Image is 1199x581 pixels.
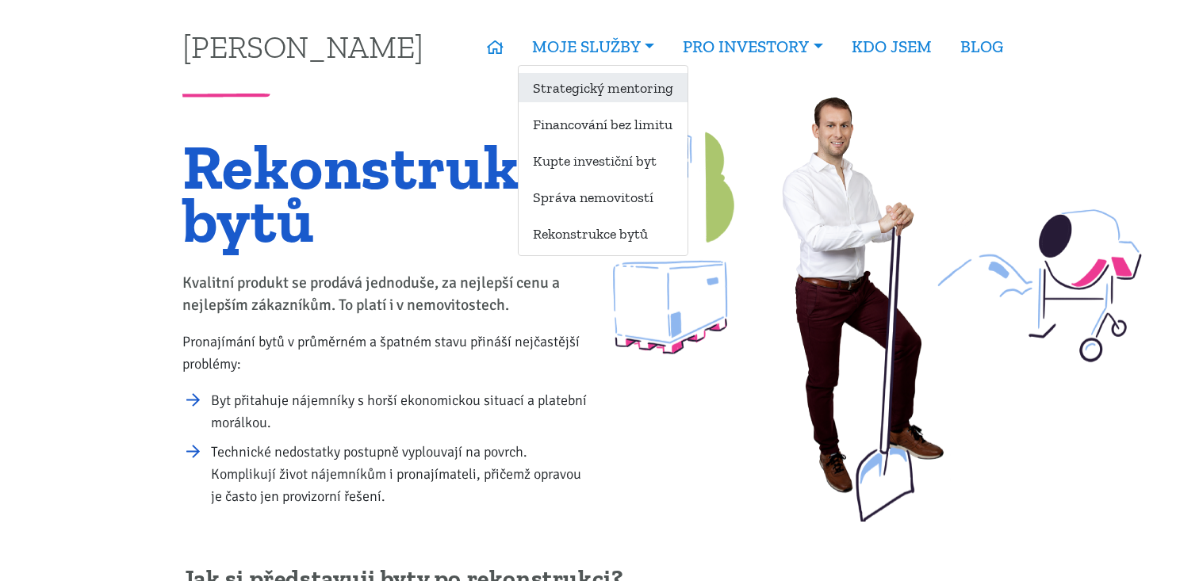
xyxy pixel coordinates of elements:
[518,29,668,65] a: MOJE SLUŽBY
[519,109,688,139] a: Financování bez limitu
[837,29,946,65] a: KDO JSEM
[182,331,589,375] p: Pronajímání bytů v průměrném a špatném stavu přináší nejčastější problémy:
[211,441,589,507] li: Technické nedostatky postupně vyplouvají na povrch. Komplikují život nájemníkům i pronajímateli, ...
[182,140,589,247] h1: Rekonstrukce bytů
[519,73,688,102] a: Strategický mentoring
[519,219,688,248] a: Rekonstrukce bytů
[519,146,688,175] a: Kupte investiční byt
[182,272,589,316] p: Kvalitní produkt se prodává jednoduše, za nejlepší cenu a nejlepším zákazníkům. To platí i v nemo...
[946,29,1017,65] a: BLOG
[519,182,688,212] a: Správa nemovitostí
[668,29,837,65] a: PRO INVESTORY
[211,389,589,434] li: Byt přitahuje nájemníky s horší ekonomickou situací a platební morálkou.
[182,31,423,62] a: [PERSON_NAME]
